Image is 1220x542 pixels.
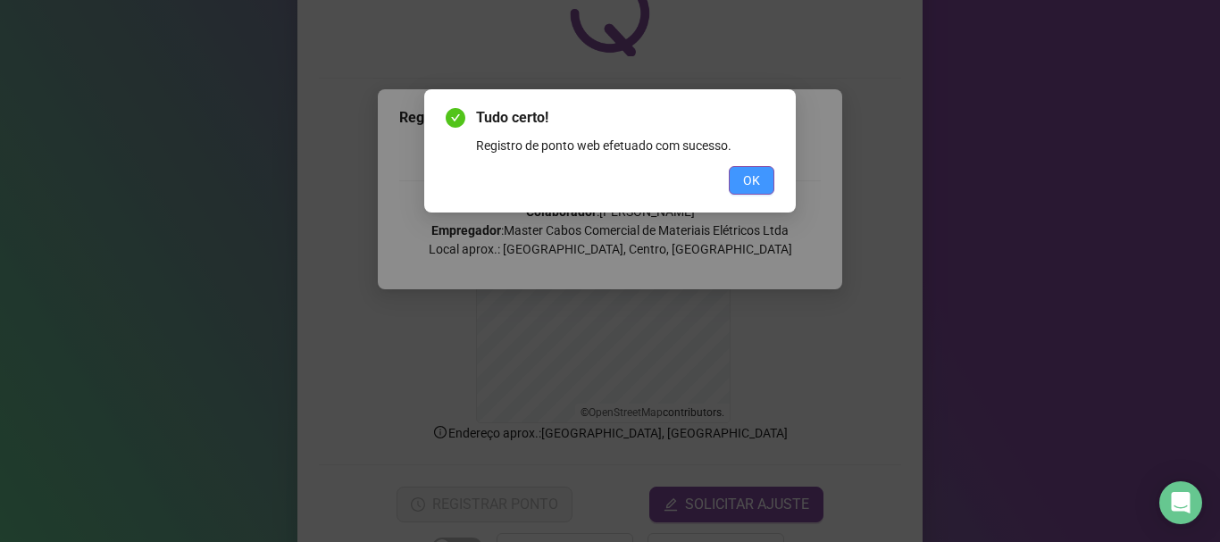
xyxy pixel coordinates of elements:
[743,171,760,190] span: OK
[446,108,465,128] span: check-circle
[1159,481,1202,524] div: Open Intercom Messenger
[476,136,774,155] div: Registro de ponto web efetuado com sucesso.
[476,107,774,129] span: Tudo certo!
[729,166,774,195] button: OK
